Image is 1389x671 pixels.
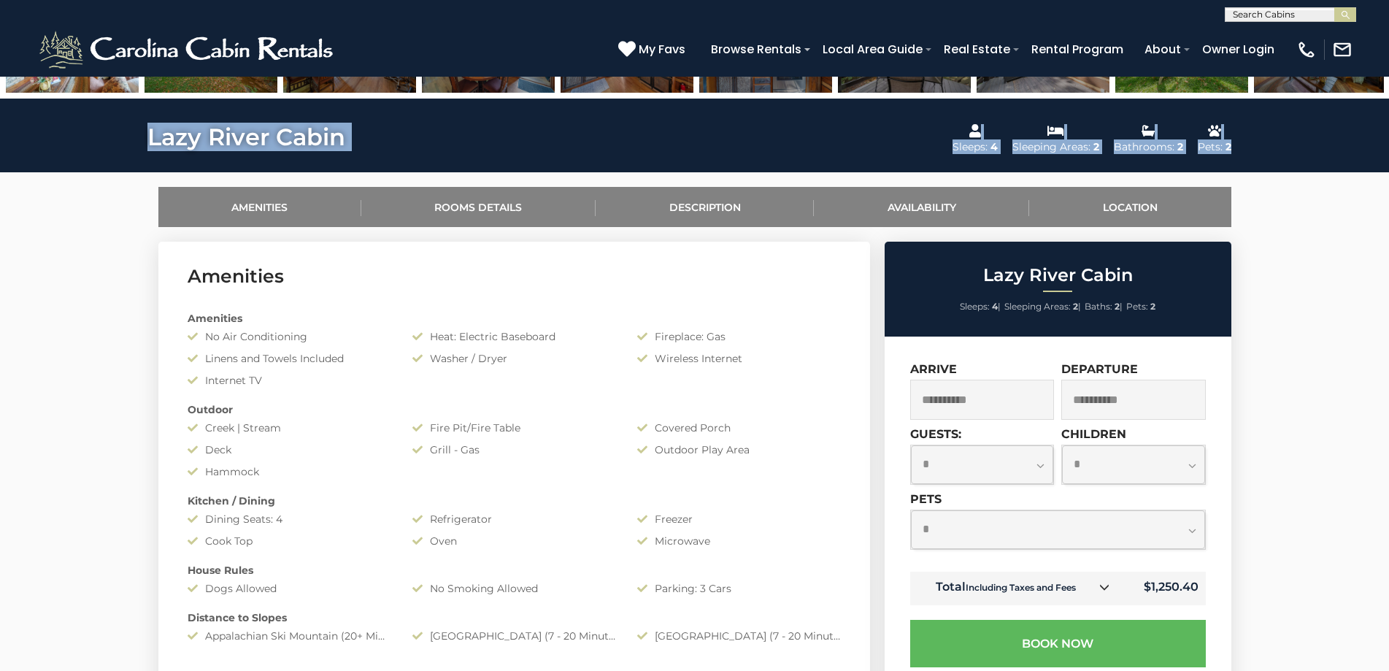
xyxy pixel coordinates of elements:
td: $1,250.40 [1121,572,1206,605]
small: Including Taxes and Fees [966,582,1076,593]
div: Covered Porch [626,421,851,435]
img: phone-regular-white.png [1296,39,1317,60]
a: Real Estate [936,37,1017,62]
div: Amenities [177,311,852,326]
div: Creek | Stream [177,421,401,435]
a: My Favs [618,40,689,59]
div: Dogs Allowed [177,581,401,596]
div: Deck [177,442,401,457]
h3: Amenities [188,264,841,289]
div: [GEOGRAPHIC_DATA] (7 - 20 Minute Drive) [401,629,626,643]
div: House Rules [177,563,852,578]
label: Arrive [910,362,957,376]
div: Outdoor Play Area [626,442,851,457]
a: Browse Rentals [704,37,809,62]
span: Pets: [1126,301,1148,312]
span: Baths: [1085,301,1112,312]
a: Description [596,187,814,227]
div: Refrigerator [401,512,626,526]
div: Hammock [177,464,401,479]
strong: 2 [1150,301,1155,312]
div: Fire Pit/Fire Table [401,421,626,435]
span: My Favs [639,40,685,58]
div: Fireplace: Gas [626,329,851,344]
div: Oven [401,534,626,548]
div: Washer / Dryer [401,351,626,366]
strong: 2 [1073,301,1078,312]
div: Cook Top [177,534,401,548]
div: Freezer [626,512,851,526]
a: Availability [814,187,1029,227]
label: Guests: [910,427,961,441]
div: No Air Conditioning [177,329,401,344]
li: | [1004,297,1081,316]
li: | [1085,297,1123,316]
strong: 4 [992,301,998,312]
div: Wireless Internet [626,351,851,366]
div: Microwave [626,534,851,548]
h2: Lazy River Cabin [888,266,1228,285]
label: Pets [910,492,942,506]
div: Dining Seats: 4 [177,512,401,526]
span: Sleeping Areas: [1004,301,1071,312]
div: Internet TV [177,373,401,388]
div: [GEOGRAPHIC_DATA] (7 - 20 Minute Drive) [626,629,851,643]
div: No Smoking Allowed [401,581,626,596]
div: Kitchen / Dining [177,494,852,508]
span: Sleeps: [960,301,990,312]
li: | [960,297,1001,316]
strong: 2 [1115,301,1120,312]
a: Owner Login [1195,37,1282,62]
img: mail-regular-white.png [1332,39,1353,60]
a: Local Area Guide [815,37,930,62]
div: Heat: Electric Baseboard [401,329,626,344]
div: Parking: 3 Cars [626,581,851,596]
a: Location [1029,187,1231,227]
div: Outdoor [177,402,852,417]
td: Total [910,572,1121,605]
img: White-1-2.png [36,28,339,72]
button: Book Now [910,620,1206,667]
div: Grill - Gas [401,442,626,457]
label: Children [1061,427,1126,441]
label: Departure [1061,362,1138,376]
a: About [1137,37,1188,62]
div: Linens and Towels Included [177,351,401,366]
a: Rental Program [1024,37,1131,62]
div: Distance to Slopes [177,610,852,625]
a: Amenities [158,187,361,227]
a: Rooms Details [361,187,596,227]
div: Appalachian Ski Mountain (20+ Minute Drive) [177,629,401,643]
